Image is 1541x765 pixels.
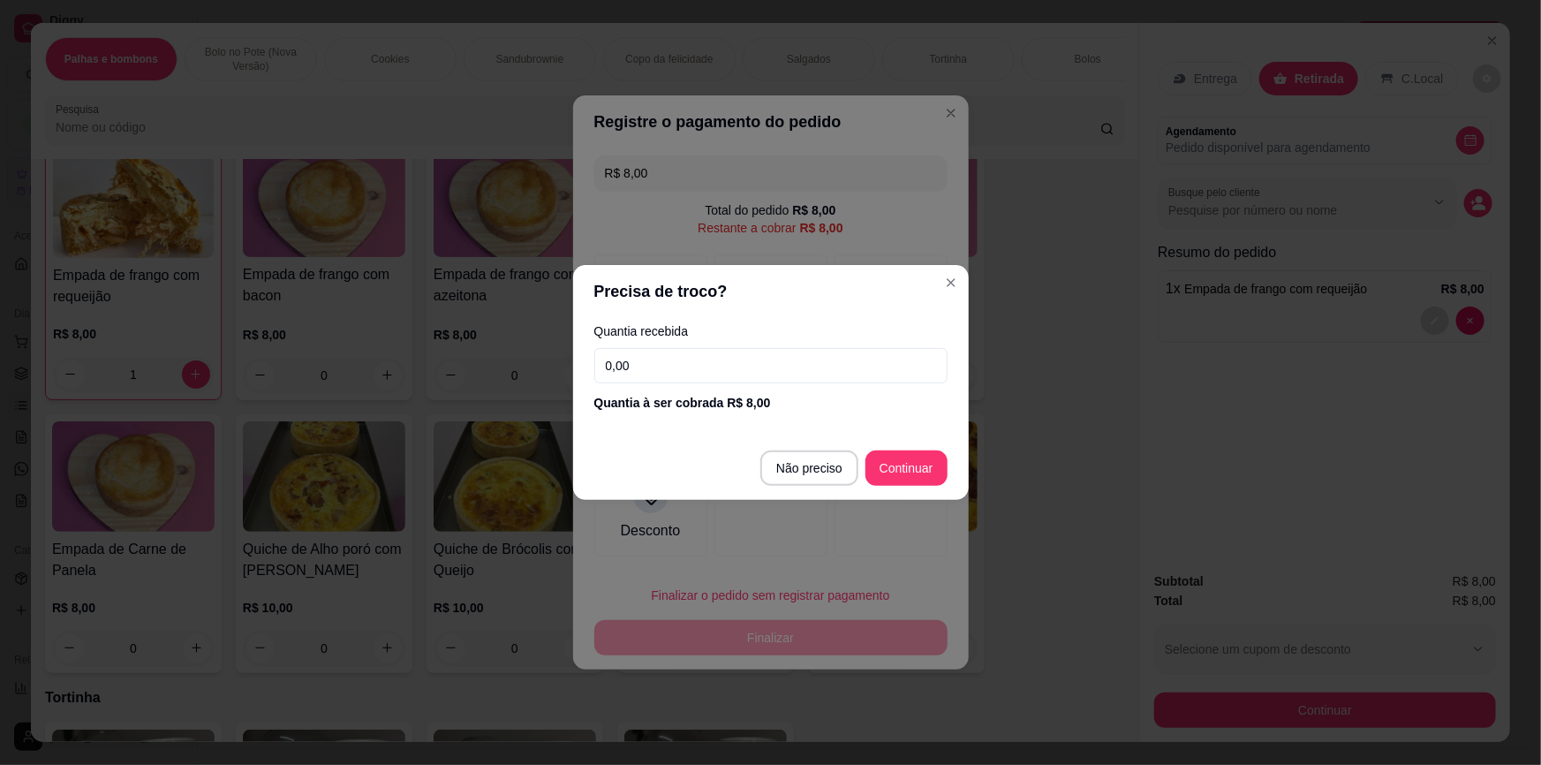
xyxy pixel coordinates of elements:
[594,325,948,337] label: Quantia recebida
[573,265,969,318] header: Precisa de troco?
[594,394,948,412] div: Quantia à ser cobrada R$ 8,00
[760,451,858,486] button: Não preciso
[865,451,948,486] button: Continuar
[937,269,965,297] button: Close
